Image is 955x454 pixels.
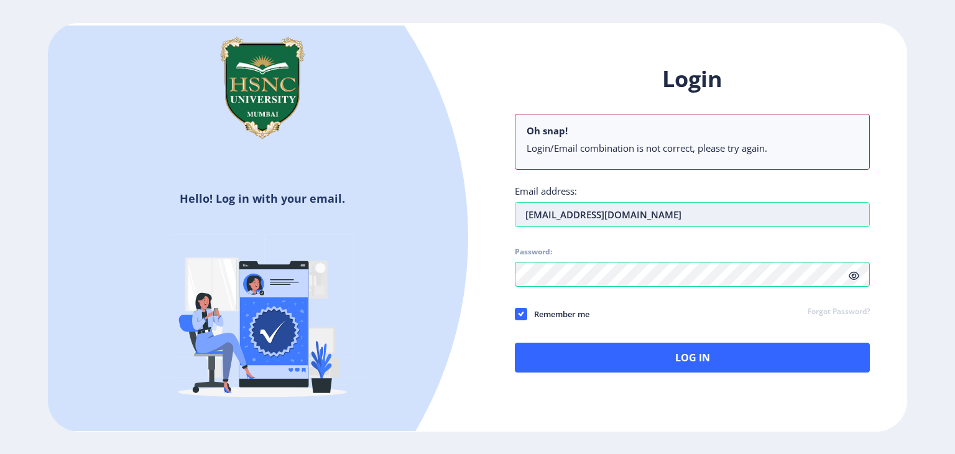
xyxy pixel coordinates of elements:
[527,307,589,322] span: Remember me
[527,124,568,137] b: Oh snap!
[515,202,870,227] input: Email address
[808,307,870,318] a: Forgot Password?
[154,211,371,429] img: Verified-rafiki.svg
[314,429,371,448] a: Register
[515,247,552,257] label: Password:
[515,185,577,197] label: Email address:
[57,429,468,448] h5: Don't have an account?
[515,64,870,94] h1: Login
[515,343,870,373] button: Log In
[527,142,858,154] li: Login/Email combination is not correct, please try again.
[200,25,325,150] img: hsnc.png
